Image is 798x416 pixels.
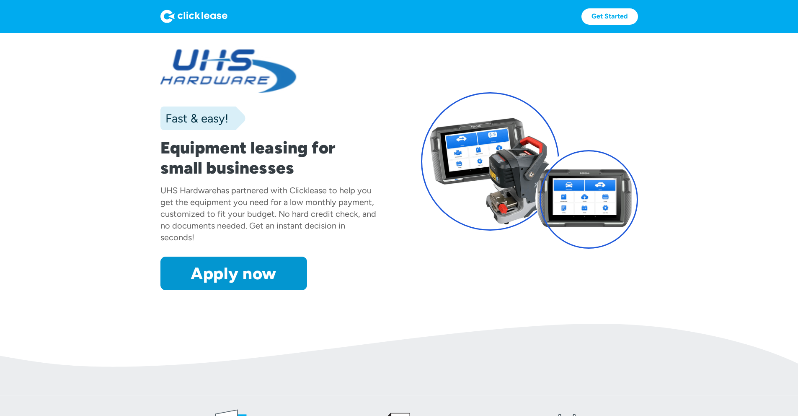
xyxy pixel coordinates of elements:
a: Apply now [160,257,307,290]
div: Fast & easy! [160,110,228,127]
img: Logo [160,10,227,23]
div: has partnered with Clicklease to help you get the equipment you need for a low monthly payment, c... [160,185,376,242]
div: UHS Hardware [160,185,217,195]
a: Get Started [581,8,638,25]
h1: Equipment leasing for small businesses [160,138,377,178]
